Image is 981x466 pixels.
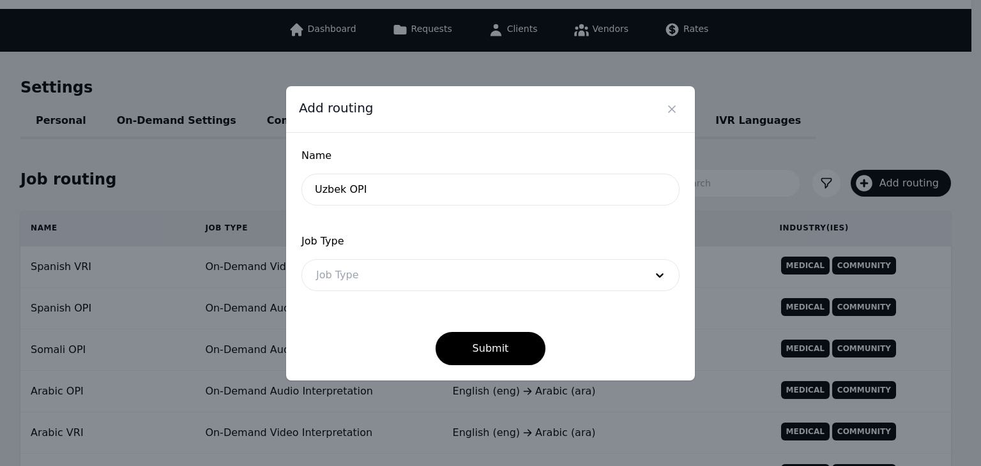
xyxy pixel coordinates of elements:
span: Add routing [299,99,374,117]
span: Name [301,148,680,163]
input: Enter name [301,174,680,206]
button: Close [662,99,682,119]
button: Submit [436,332,546,365]
span: Job Type [301,234,680,249]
